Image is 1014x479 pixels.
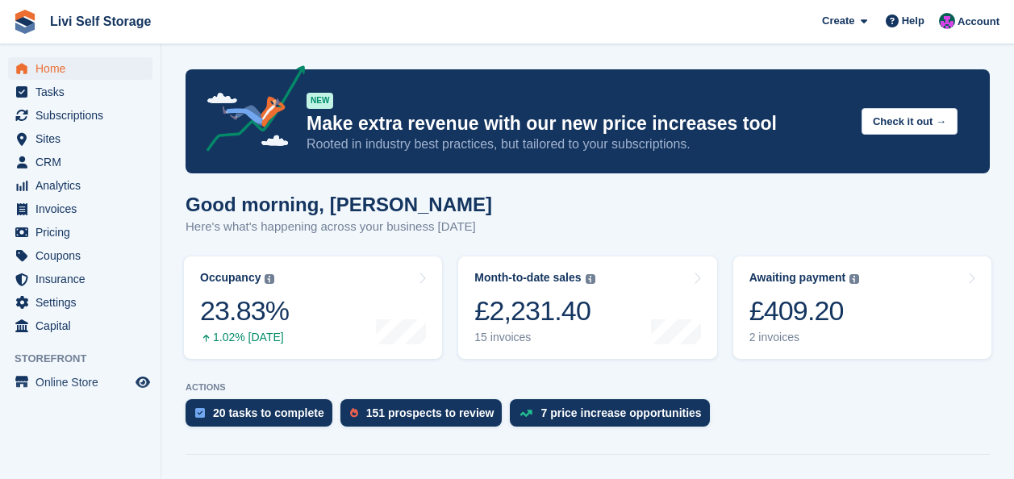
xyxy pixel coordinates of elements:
[340,399,511,435] a: 151 prospects to review
[849,274,859,284] img: icon-info-grey-7440780725fd019a000dd9b08b2336e03edf1995a4989e88bcd33f0948082b44.svg
[862,108,958,135] button: Check it out →
[200,271,261,285] div: Occupancy
[749,271,846,285] div: Awaiting payment
[8,198,152,220] a: menu
[195,408,205,418] img: task-75834270c22a3079a89374b754ae025e5fb1db73e45f91037f5363f120a921f8.svg
[8,291,152,314] a: menu
[366,406,494,419] div: 151 prospects to review
[35,57,132,80] span: Home
[184,256,442,359] a: Occupancy 23.83% 1.02% [DATE]
[350,408,358,418] img: prospect-51fa495bee0391a8d652442698ab0144808aea92771e9ea1ae160a38d050c398.svg
[8,81,152,103] a: menu
[474,294,595,327] div: £2,231.40
[35,127,132,150] span: Sites
[15,351,161,367] span: Storefront
[902,13,924,29] span: Help
[186,382,990,393] p: ACTIONS
[749,331,860,344] div: 2 invoices
[8,127,152,150] a: menu
[586,274,595,284] img: icon-info-grey-7440780725fd019a000dd9b08b2336e03edf1995a4989e88bcd33f0948082b44.svg
[307,135,849,153] p: Rooted in industry best practices, but tailored to your subscriptions.
[35,221,132,244] span: Pricing
[540,406,701,419] div: 7 price increase opportunities
[35,314,132,337] span: Capital
[265,274,274,284] img: icon-info-grey-7440780725fd019a000dd9b08b2336e03edf1995a4989e88bcd33f0948082b44.svg
[8,104,152,127] a: menu
[35,104,132,127] span: Subscriptions
[749,294,860,327] div: £409.20
[822,13,854,29] span: Create
[307,112,849,135] p: Make extra revenue with our new price increases tool
[307,93,333,109] div: NEW
[35,244,132,267] span: Coupons
[8,244,152,267] a: menu
[200,331,289,344] div: 1.02% [DATE]
[958,14,999,30] span: Account
[35,371,132,394] span: Online Store
[510,399,717,435] a: 7 price increase opportunities
[939,13,955,29] img: Graham Cameron
[8,314,152,337] a: menu
[35,174,132,197] span: Analytics
[186,194,492,215] h1: Good morning, [PERSON_NAME]
[8,151,152,173] a: menu
[133,373,152,392] a: Preview store
[193,65,306,157] img: price-adjustments-announcement-icon-8257ccfd72463d97f412b2fc003d46551f7dbcb40ab6d574587a9cd5c0d94...
[474,271,581,285] div: Month-to-date sales
[35,151,132,173] span: CRM
[8,221,152,244] a: menu
[186,399,340,435] a: 20 tasks to complete
[186,218,492,236] p: Here's what's happening across your business [DATE]
[733,256,991,359] a: Awaiting payment £409.20 2 invoices
[35,268,132,290] span: Insurance
[35,291,132,314] span: Settings
[44,8,157,35] a: Livi Self Storage
[8,268,152,290] a: menu
[520,410,532,417] img: price_increase_opportunities-93ffe204e8149a01c8c9dc8f82e8f89637d9d84a8eef4429ea346261dce0b2c0.svg
[35,81,132,103] span: Tasks
[8,57,152,80] a: menu
[8,174,152,197] a: menu
[474,331,595,344] div: 15 invoices
[35,198,132,220] span: Invoices
[200,294,289,327] div: 23.83%
[8,371,152,394] a: menu
[213,406,324,419] div: 20 tasks to complete
[458,256,716,359] a: Month-to-date sales £2,231.40 15 invoices
[13,10,37,34] img: stora-icon-8386f47178a22dfd0bd8f6a31ec36ba5ce8667c1dd55bd0f319d3a0aa187defe.svg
